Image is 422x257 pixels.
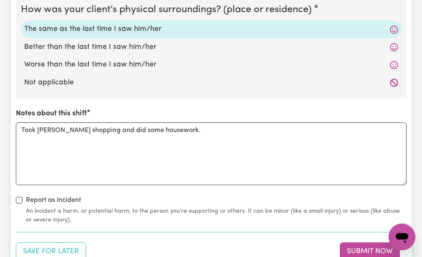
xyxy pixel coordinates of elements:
[16,108,87,119] label: Notes about this shift
[21,3,315,17] legend: How was your client's physical surroundings? (place or residence)
[16,122,407,185] textarea: Took [PERSON_NAME] shopping and did some housework.
[24,77,398,88] label: Not applicable
[26,195,81,205] label: Report as Incident
[24,42,398,53] label: Better than the last time I saw him/her
[24,59,398,70] label: Worse than the last time I saw him/her
[389,224,415,250] iframe: Button to launch messaging window
[24,24,398,35] label: The same as the last time I saw him/her
[26,207,407,224] small: An incident is harm, or potential harm, to the person you're supporting or others. It can be mino...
